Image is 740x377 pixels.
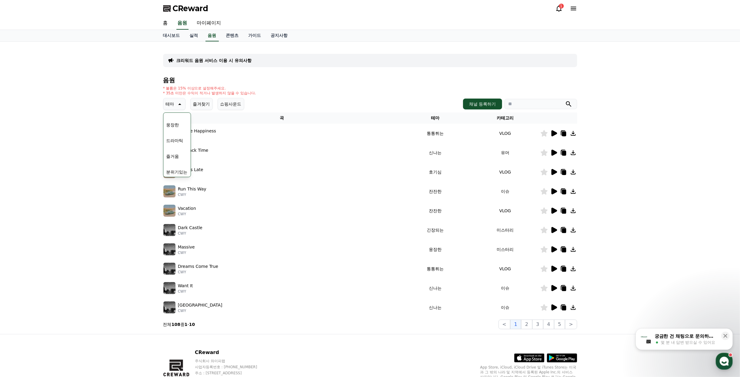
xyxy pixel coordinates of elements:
[178,186,206,192] p: Run This Way
[400,201,470,220] td: 잔잔한
[173,4,209,13] span: CReward
[400,182,470,201] td: 잔잔한
[185,30,203,41] a: 실적
[178,231,202,236] p: CWY
[163,98,186,110] button: 테마
[178,225,202,231] p: Dark Castle
[166,100,174,108] p: 테마
[195,349,269,356] p: CReward
[189,322,195,327] strong: 10
[2,192,40,207] a: 홈
[221,30,244,41] a: 콘텐츠
[163,321,195,327] p: 전체 중 -
[158,30,185,41] a: 대시보드
[470,162,540,182] td: VLOG
[510,320,521,329] button: 1
[163,4,209,13] a: CReward
[164,134,186,147] button: 드라마틱
[185,322,188,327] strong: 1
[470,182,540,201] td: 이슈
[178,302,222,308] p: [GEOGRAPHIC_DATA]
[176,17,189,30] a: 음원
[178,154,209,158] p: CWY
[178,283,193,289] p: Want It
[400,278,470,298] td: 신나는
[164,150,182,163] button: 즐거움
[400,143,470,162] td: 신나는
[463,99,502,109] button: 채널 등록하기
[470,240,540,259] td: 미스터리
[163,224,176,236] img: music
[195,359,269,363] p: 주식회사 와이피랩
[400,162,470,182] td: 호기심
[178,244,195,250] p: Massive
[178,134,216,139] p: CWY
[78,192,116,207] a: 설정
[178,205,196,212] p: Vacation
[178,147,209,154] p: Cat Rack Time
[521,320,532,329] button: 2
[55,201,63,206] span: 대화
[266,30,293,41] a: 공지사항
[470,112,540,124] th: 카테고리
[163,205,176,217] img: music
[163,86,256,91] p: * 볼륨은 15% 이상으로 설정해주세요.
[178,263,219,270] p: Dreams Come True
[470,201,540,220] td: VLOG
[163,263,176,275] img: music
[178,308,222,313] p: CWY
[163,185,176,197] img: music
[178,128,216,134] p: A Little Happiness
[543,320,554,329] button: 4
[400,112,470,124] th: 테마
[178,270,219,275] p: CWY
[218,98,244,110] button: 쇼핑사운드
[470,124,540,143] td: VLOG
[400,240,470,259] td: 웅장한
[163,77,577,83] h4: 음원
[195,365,269,369] p: 사업자등록번호 : [PHONE_NUMBER]
[164,165,190,179] button: 분위기있는
[244,30,266,41] a: 가이드
[178,192,206,197] p: CWY
[40,192,78,207] a: 대화
[172,322,180,327] strong: 108
[163,282,176,294] img: music
[178,289,193,294] p: CWY
[400,259,470,278] td: 통통튀는
[559,4,564,8] div: 1
[400,124,470,143] td: 통통튀는
[555,5,563,12] a: 1
[532,320,543,329] button: 3
[565,320,577,329] button: >
[400,298,470,317] td: 신나는
[498,320,510,329] button: <
[470,298,540,317] td: 이슈
[164,118,182,132] button: 웅장한
[400,220,470,240] td: 긴장되는
[163,112,400,124] th: 곡
[178,250,195,255] p: CWY
[163,243,176,255] img: music
[163,301,176,314] img: music
[470,143,540,162] td: 유머
[176,57,252,63] a: 크리워드 음원 서비스 이용 시 유의사항
[192,17,226,30] a: 마이페이지
[206,30,219,41] a: 음원
[470,220,540,240] td: 미스터리
[554,320,565,329] button: 5
[158,17,173,30] a: 홈
[19,201,23,206] span: 홈
[470,259,540,278] td: VLOG
[163,91,256,96] p: * 35초 미만은 수익이 적거나 발생하지 않을 수 있습니다.
[470,278,540,298] td: 이슈
[195,371,269,375] p: 주소 : [STREET_ADDRESS]
[94,201,101,206] span: 설정
[190,98,213,110] button: 즐겨찾기
[178,212,196,216] p: CWY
